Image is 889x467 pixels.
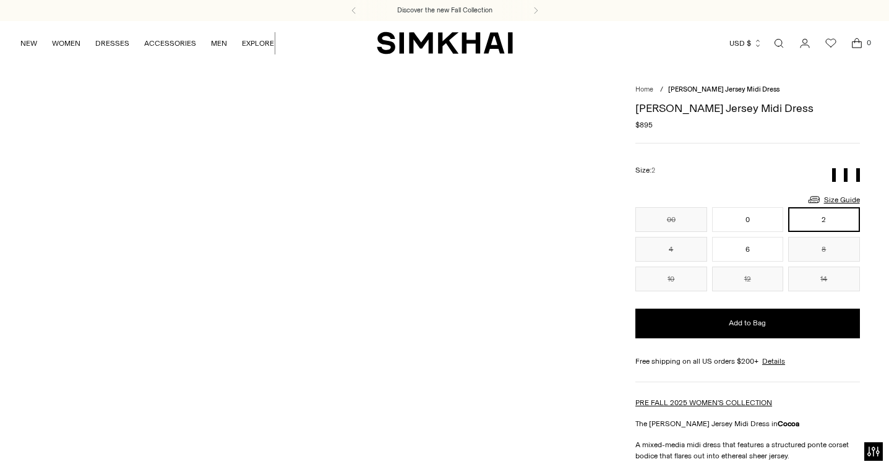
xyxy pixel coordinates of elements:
[377,31,513,55] a: SIMKHAI
[712,207,784,232] button: 0
[635,418,860,429] p: The [PERSON_NAME] Jersey Midi Dress in
[635,439,860,461] p: A mixed-media midi dress that features a structured ponte corset bodice that flares out into ethe...
[635,85,653,93] a: Home
[788,207,860,232] button: 2
[712,267,784,291] button: 12
[635,398,772,407] a: PRE FALL 2025 WOMEN'S COLLECTION
[844,31,869,56] a: Open cart modal
[211,30,227,57] a: MEN
[242,30,274,57] a: EXPLORE
[778,419,799,428] strong: Cocoa
[767,31,791,56] a: Open search modal
[52,30,80,57] a: WOMEN
[788,237,860,262] button: 8
[712,237,784,262] button: 6
[635,103,860,114] h1: [PERSON_NAME] Jersey Midi Dress
[660,85,663,95] div: /
[818,31,843,56] a: Wishlist
[635,237,707,262] button: 4
[635,119,653,131] span: $895
[635,85,860,95] nav: breadcrumbs
[729,318,766,328] span: Add to Bag
[651,166,655,174] span: 2
[792,31,817,56] a: Go to the account page
[788,267,860,291] button: 14
[95,30,129,57] a: DRESSES
[668,85,779,93] span: [PERSON_NAME] Jersey Midi Dress
[729,30,762,57] button: USD $
[20,30,37,57] a: NEW
[635,165,655,176] label: Size:
[144,30,196,57] a: ACCESSORIES
[635,267,707,291] button: 10
[762,356,785,367] a: Details
[635,207,707,232] button: 00
[807,192,860,207] a: Size Guide
[397,6,492,15] a: Discover the new Fall Collection
[863,37,874,48] span: 0
[635,309,860,338] button: Add to Bag
[635,356,860,367] div: Free shipping on all US orders $200+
